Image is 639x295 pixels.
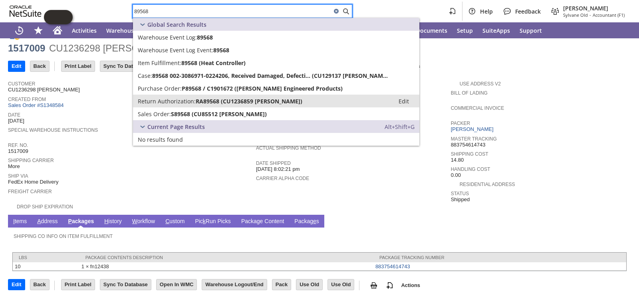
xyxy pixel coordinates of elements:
[213,46,229,54] span: 89568
[13,218,15,224] span: I
[8,148,28,154] span: 1517009
[133,82,419,95] a: Purchase Order:P89568 / C1901672 ([PERSON_NAME] Engineered Products)Edit:
[14,26,24,35] svg: Recent Records
[296,279,322,290] input: Use Old
[102,218,124,226] a: History
[292,218,321,226] a: Packages
[58,10,73,24] span: Oracle Guided Learning Widget. To move around, please hold and drag
[8,112,20,118] a: Date
[53,26,62,35] svg: Home
[62,279,95,290] input: Print Label
[133,107,419,120] a: Sales Order:S89568 (CU85512 [PERSON_NAME])Edit:
[8,81,35,87] a: Customer
[138,72,152,79] span: Case:
[451,136,497,142] a: Master Tracking
[451,172,461,178] span: 0.00
[369,281,379,290] img: print.svg
[515,22,547,38] a: Support
[8,127,98,133] a: Special Warehouse Instructions
[203,218,206,224] span: k
[452,22,478,38] a: Setup
[106,27,137,34] span: Warehouse
[451,142,486,148] span: 883754614743
[34,26,43,35] svg: Shortcuts
[17,204,73,210] a: Drop Ship Expiration
[341,6,351,16] svg: Search
[480,8,493,15] span: Help
[520,27,542,34] span: Support
[8,143,28,148] a: Ref. No.
[138,136,183,143] span: No results found
[8,97,46,102] a: Created From
[256,166,300,172] span: [DATE] 8:02:21 pm
[68,218,72,224] span: P
[8,118,24,124] span: [DATE]
[19,255,73,260] div: lbs
[8,87,80,93] span: CU1236298 [PERSON_NAME]
[451,126,496,132] a: [PERSON_NAME]
[451,196,470,203] span: Shipped
[8,102,65,108] a: Sales Order #S1348584
[67,22,101,38] a: Activities
[181,59,246,67] span: 89568 (Heat Controller)
[133,69,419,82] a: Case:89568 002-3086971-0224206, Received Damaged, Defecti... (CU129137 [PERSON_NAME])Edit:
[563,4,625,12] span: [PERSON_NAME]
[379,255,620,260] div: Package Tracking Number
[163,218,187,226] a: Custom
[138,97,196,105] span: Return Authorization:
[30,279,49,290] input: Back
[133,44,419,56] a: Warehouse Event Log Event:89568Edit:
[79,262,373,271] td: 1 × fn12438
[49,42,182,55] div: CU1236298 [PERSON_NAME]
[8,279,25,290] input: Edit
[10,22,29,38] a: Recent Records
[104,218,108,224] span: H
[165,218,169,224] span: C
[133,95,419,107] a: Return Authorization:RA89568 (CU1236859 [PERSON_NAME])Edit:
[272,279,291,290] input: Pack
[196,97,302,105] span: RA89568 (CU1236859 [PERSON_NAME])
[398,282,423,288] a: Actions
[256,145,321,151] a: Actual Shipping Method
[617,216,626,226] a: Unrolled view on
[375,263,410,269] a: 883754614743
[411,22,452,38] a: Documents
[130,218,157,226] a: Workflow
[85,255,367,260] div: Package Contents Description
[197,34,213,41] span: 89568
[193,218,232,226] a: PickRun Picks
[11,218,29,226] a: Items
[100,61,151,71] input: Sync To Database
[182,85,343,92] span: P89568 / C1901672 ([PERSON_NAME] Engineered Products)
[101,22,142,38] a: Warehouse
[385,281,395,290] img: add-record.svg
[14,234,113,239] a: Shipping Co Info on Item Fulfillment
[256,176,309,181] a: Carrier Alpha Code
[72,27,97,34] span: Activities
[133,6,331,16] input: Search
[30,61,49,71] input: Back
[8,158,54,163] a: Shipping Carrier
[478,22,515,38] a: SuiteApps
[515,8,541,15] span: Feedback
[138,110,171,118] span: Sales Order:
[13,262,79,271] td: 10
[37,218,41,224] span: A
[593,12,625,18] span: Accountant (F1)
[328,279,354,290] input: Use Old
[8,179,58,185] span: FedEx Home Delivery
[239,218,286,226] a: Package Content
[8,61,25,71] input: Edit
[451,191,469,196] a: Status
[171,110,267,118] span: S89568 (CU85512 [PERSON_NAME])
[8,163,20,170] span: More
[457,27,473,34] span: Setup
[147,123,205,131] span: Current Page Results
[256,160,291,166] a: Date Shipped
[133,56,419,69] a: Item Fulfillment:89568 (Heat Controller)Edit:
[44,10,73,24] iframe: Click here to launch Oracle Guided Learning Help Panel
[313,218,316,224] span: e
[138,46,213,54] span: Warehouse Event Log Event:
[100,279,151,290] input: Sync To Database
[35,218,60,226] a: Address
